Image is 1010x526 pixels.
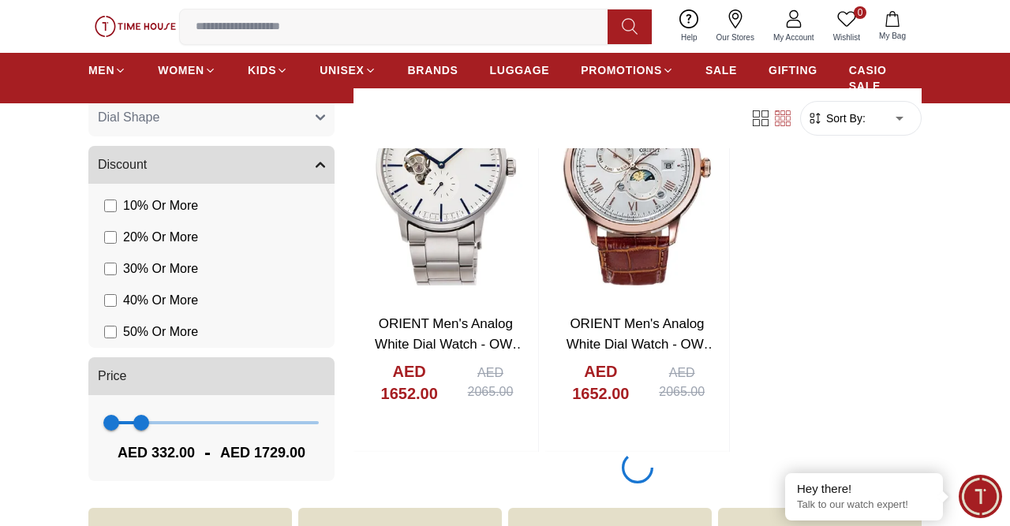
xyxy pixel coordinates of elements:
a: BRANDS [408,56,458,84]
a: SALE [705,56,737,84]
h4: AED 1652.00 [561,360,641,405]
span: Price [98,367,126,386]
span: Wishlist [827,32,866,43]
span: Dial Shape [98,108,159,127]
span: MEN [88,62,114,78]
span: 0 [854,6,866,19]
input: 10% Or More [104,200,117,212]
a: UNISEX [320,56,376,84]
span: LUGGAGE [490,62,550,78]
a: PROMOTIONS [581,56,674,84]
a: ORIENT Men's Analog White Dial Watch - OW-RAAR0102 [375,316,526,371]
a: KIDS [248,56,288,84]
a: Help [671,6,707,47]
span: 20 % Or More [123,228,198,247]
span: GIFTING [769,62,817,78]
button: My Bag [870,8,915,45]
div: Hey there! [797,481,931,497]
div: Chat Widget [959,475,1002,518]
span: 10 % Or More [123,196,198,215]
span: CASIO SALE [849,62,922,94]
a: WOMEN [158,56,216,84]
span: AED 1729.00 [220,442,305,464]
button: Sort By: [807,110,866,126]
img: ORIENT Men's Analog White Dial Watch - OW-RAAR0102 [353,58,538,302]
a: LUGGAGE [490,56,550,84]
span: Discount [98,155,147,174]
input: 40% Or More [104,294,117,307]
span: - [195,440,220,465]
span: My Bag [873,30,912,42]
img: ... [95,16,176,36]
p: Talk to our watch expert! [797,498,931,512]
span: Help [675,32,704,43]
span: UNISEX [320,62,364,78]
a: ORIENT Men's Analog White Dial Watch - OW-RA-AK0801S00C [567,316,717,371]
span: 40 % Or More [123,291,198,310]
span: PROMOTIONS [581,62,662,78]
button: Discount [88,146,335,184]
h4: AED 1652.00 [369,360,449,405]
input: 20% Or More [104,231,117,244]
span: 30 % Or More [123,259,198,278]
span: My Account [767,32,821,43]
a: Our Stores [707,6,764,47]
button: Dial Shape [88,99,335,136]
a: MEN [88,56,126,84]
div: AED 2065.00 [650,364,713,401]
span: Our Stores [710,32,761,43]
span: Sort By: [823,110,866,126]
img: ORIENT Men's Analog White Dial Watch - OW-RA-AK0801S00C [545,58,730,302]
input: 50% Or More [104,326,117,338]
span: SALE [705,62,737,78]
input: 30% Or More [104,263,117,275]
div: AED 2065.00 [458,364,522,401]
span: 50 % Or More [123,323,198,341]
a: GIFTING [769,56,817,84]
button: Price [88,357,335,395]
span: KIDS [248,62,276,78]
span: AED 332.00 [118,442,195,464]
a: CASIO SALE [849,56,922,100]
span: WOMEN [158,62,204,78]
span: BRANDS [408,62,458,78]
a: 0Wishlist [824,6,870,47]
